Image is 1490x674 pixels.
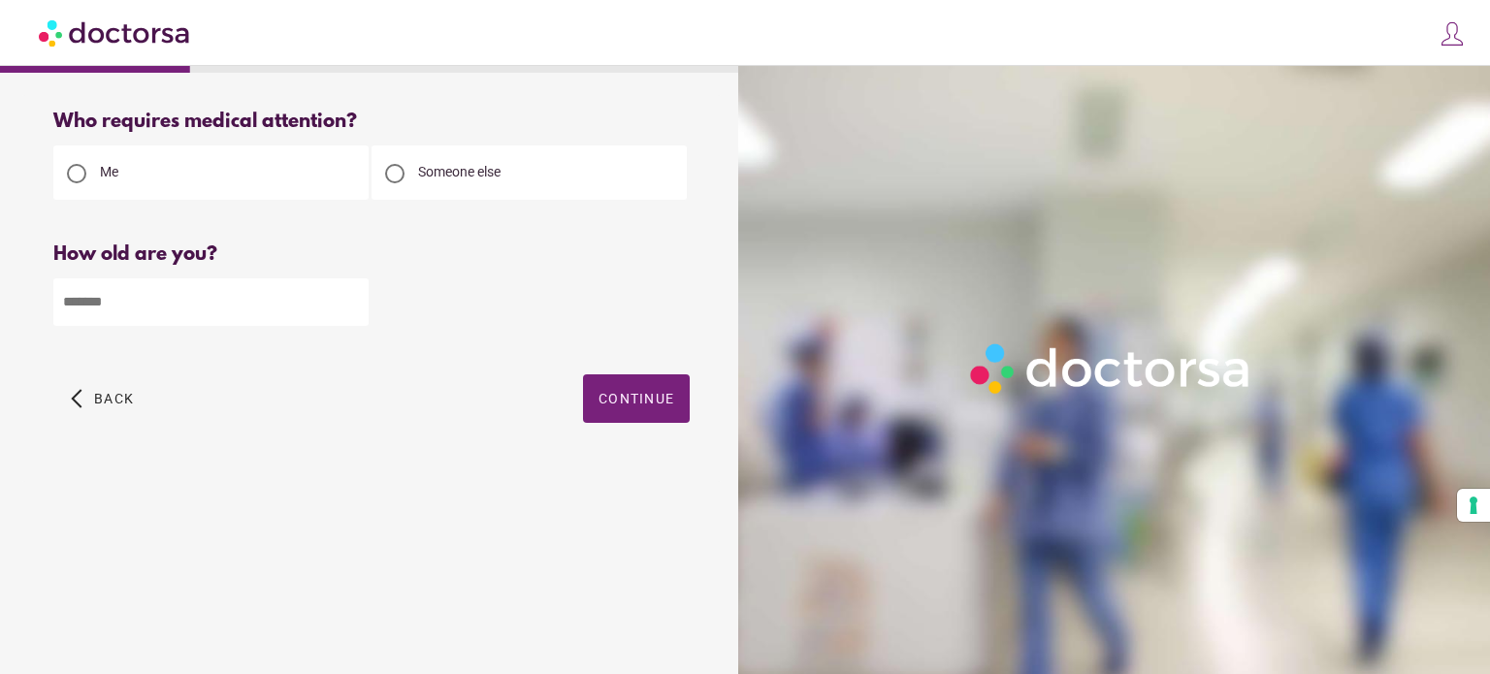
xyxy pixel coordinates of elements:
[962,336,1260,401] img: Logo-Doctorsa-trans-White-partial-flat.png
[94,391,134,406] span: Back
[39,11,192,54] img: Doctorsa.com
[1439,20,1466,48] img: icons8-customer-100.png
[63,374,142,423] button: arrow_back_ios Back
[599,391,674,406] span: Continue
[53,243,690,266] div: How old are you?
[418,164,501,179] span: Someone else
[1457,489,1490,522] button: Your consent preferences for tracking technologies
[583,374,690,423] button: Continue
[100,164,118,179] span: Me
[53,111,690,133] div: Who requires medical attention?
